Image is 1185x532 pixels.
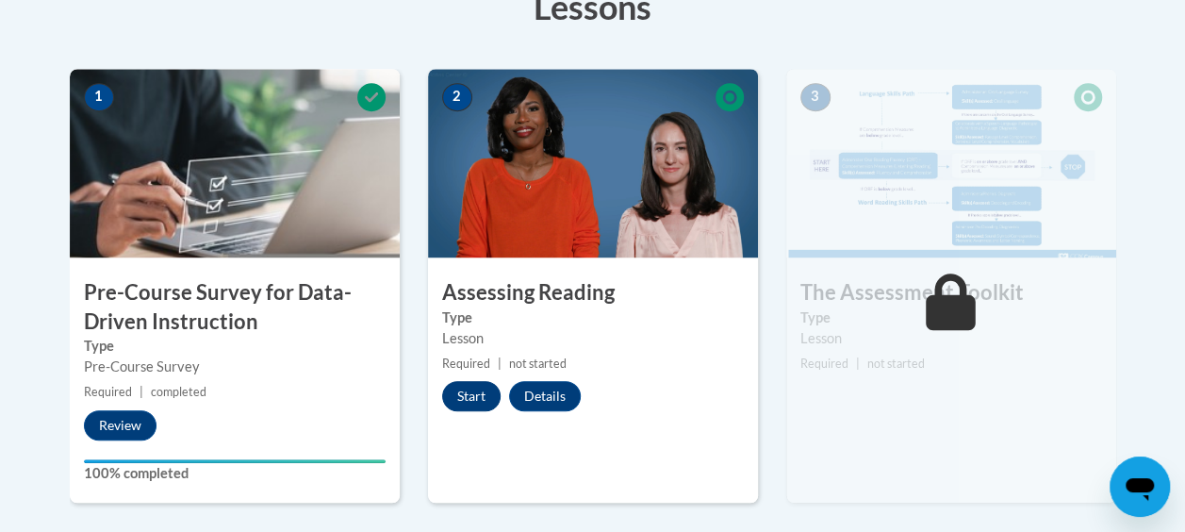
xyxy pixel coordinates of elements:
[151,385,206,399] span: completed
[442,328,744,349] div: Lesson
[856,357,860,371] span: |
[498,357,502,371] span: |
[1110,457,1170,517] iframe: Button to launch messaging window
[442,357,490,371] span: Required
[442,83,472,111] span: 2
[800,83,831,111] span: 3
[509,357,567,371] span: not started
[84,357,386,377] div: Pre-Course Survey
[428,69,758,258] img: Course Image
[800,357,848,371] span: Required
[800,328,1102,349] div: Lesson
[800,308,1102,328] label: Type
[84,459,386,463] div: Your progress
[84,336,386,357] label: Type
[867,357,925,371] span: not started
[84,410,156,441] button: Review
[509,381,581,411] button: Details
[84,463,386,484] label: 100% completed
[70,69,400,258] img: Course Image
[140,385,143,399] span: |
[442,308,744,328] label: Type
[428,278,758,308] h3: Assessing Reading
[786,278,1116,308] h3: The Assessment Toolkit
[84,385,132,399] span: Required
[786,69,1116,258] img: Course Image
[84,83,114,111] span: 1
[70,278,400,337] h3: Pre-Course Survey for Data-Driven Instruction
[442,381,501,411] button: Start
